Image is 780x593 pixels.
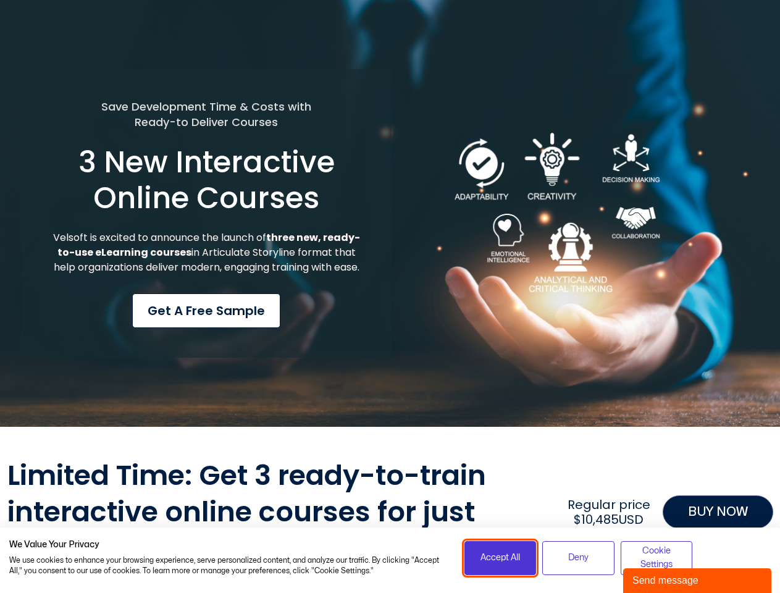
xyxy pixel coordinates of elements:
span: Get a Free Sample [148,301,265,320]
a: BUY NOW [663,495,773,529]
span: Deny [568,551,589,565]
strong: three new, ready-to-use eLearning courses [57,230,360,259]
span: Cookie Settings [629,544,685,572]
h2: Regular price $10,485USD [561,497,656,527]
button: Adjust cookie preferences [621,541,693,575]
button: Deny all cookies [542,541,614,575]
span: Accept All [480,551,520,565]
h1: 3 New Interactive Online Courses [51,145,362,216]
iframe: chat widget [623,566,774,593]
h5: Save Development Time & Costs with Ready-to Deliver Courses [51,99,362,130]
a: Get a Free Sample [132,293,280,328]
p: We use cookies to enhance your browsing experience, serve personalized content, and analyze our t... [9,555,446,576]
p: Velsoft is excited to announce the launch of in Articulate Storyline format that help organizatio... [51,230,362,275]
h2: Limited Time: Get 3 ready-to-train interactive online courses for just $3,300USD [7,458,556,566]
span: BUY NOW [688,502,748,522]
h2: We Value Your Privacy [9,539,446,550]
button: Accept all cookies [464,541,537,575]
